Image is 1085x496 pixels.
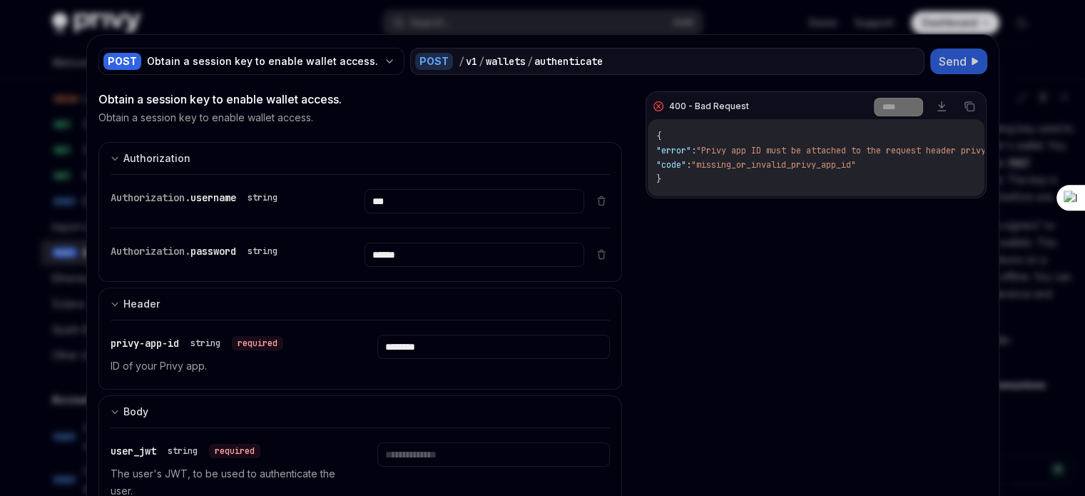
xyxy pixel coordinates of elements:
[98,46,404,76] button: POSTObtain a session key to enable wallet access.
[656,159,686,171] span: "code"
[123,403,148,420] div: Body
[98,288,623,320] button: Expand input section
[479,54,484,69] div: /
[656,173,661,185] span: }
[190,191,236,204] span: username
[691,145,696,156] span: :
[669,101,749,112] div: 400 - Bad Request
[527,54,533,69] div: /
[486,54,526,69] div: wallets
[232,336,283,350] div: required
[691,159,856,171] span: "missing_or_invalid_privy_app_id"
[111,442,260,460] div: user_jwt
[111,191,190,204] span: Authorization.
[111,245,190,258] span: Authorization.
[686,159,691,171] span: :
[190,245,236,258] span: password
[147,54,378,69] div: Obtain a session key to enable wallet access.
[111,189,283,206] div: Authorization.username
[98,111,313,125] p: Obtain a session key to enable wallet access.
[111,335,283,352] div: privy-app-id
[111,445,156,457] span: user_jwt
[123,295,160,313] div: Header
[656,131,661,142] span: {
[123,150,190,167] div: Authorization
[415,53,453,70] div: POST
[939,53,967,70] span: Send
[365,243,584,267] input: Enter password
[656,145,691,156] span: "error"
[696,145,1026,156] span: "Privy app ID must be attached to the request header privy-app-id"
[960,97,979,116] button: Copy the contents from the code block
[98,91,623,108] div: Obtain a session key to enable wallet access.
[111,243,283,260] div: Authorization.password
[98,142,623,174] button: Expand input section
[209,444,260,458] div: required
[534,54,603,69] div: authenticate
[593,195,610,206] button: Delete item
[103,53,141,70] div: POST
[459,54,464,69] div: /
[466,54,477,69] div: v1
[111,337,179,350] span: privy-app-id
[593,248,610,260] button: Delete item
[377,335,610,359] input: Enter privy-app-id
[930,49,987,74] button: Send
[365,189,584,213] input: Enter username
[377,442,610,467] input: Enter user_jwt
[98,395,623,427] button: Expand input section
[111,358,343,375] p: ID of your Privy app.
